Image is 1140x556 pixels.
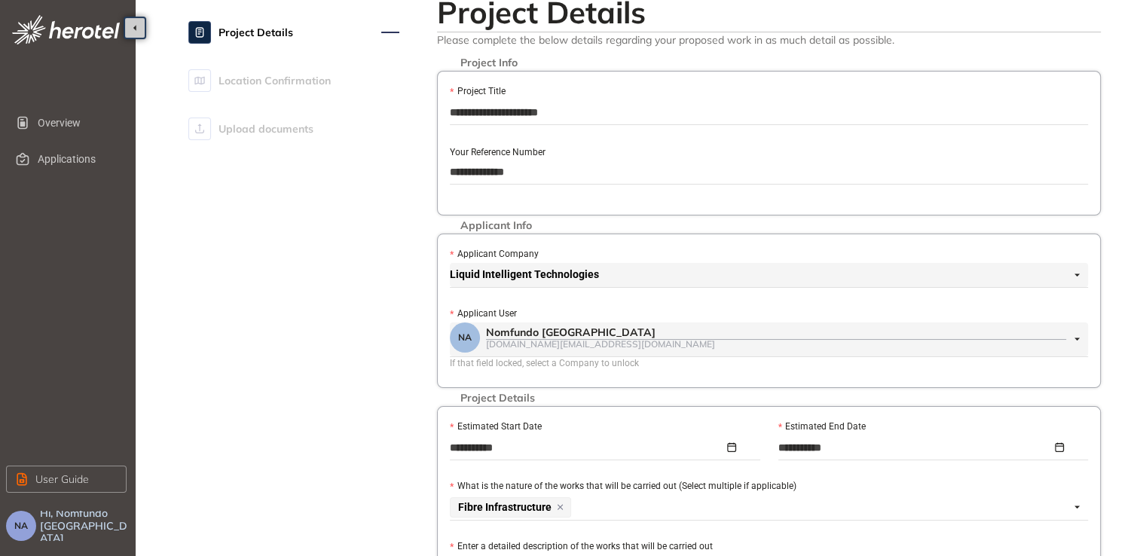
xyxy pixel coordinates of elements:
input: Project Title [450,101,1088,124]
input: Estimated Start Date [450,439,724,456]
span: Project Info [453,57,525,69]
label: Estimated End Date [778,420,866,434]
span: Upload documents [219,114,313,144]
input: Estimated End Date [778,439,1053,456]
span: Project Details [219,17,293,47]
div: If that field locked, select a Company to unlock [450,356,1088,371]
span: Fibre Infrastructure [450,497,571,518]
label: Applicant Company [450,247,538,261]
span: Hi, Nomfundo [GEOGRAPHIC_DATA] [40,507,130,545]
span: Please complete the below details regarding your proposed work in as much detail as possible. [437,32,1101,47]
span: User Guide [35,471,89,487]
div: [DOMAIN_NAME][EMAIL_ADDRESS][DOMAIN_NAME] [486,339,1066,349]
span: NA [14,521,28,531]
span: Project Details [453,392,542,405]
label: What is the nature of the works that will be carried out (Select multiple if applicable) [450,479,796,493]
span: Applicant Info [453,219,539,232]
button: NA [6,511,36,541]
span: Overview [38,108,115,138]
button: User Guide [6,466,127,493]
span: NA [458,332,472,343]
label: Enter a detailed description of the works that will be carried out [450,539,712,554]
input: Your Reference Number [450,160,1088,183]
label: Project Title [450,84,505,99]
label: Applicant User [450,307,516,321]
img: logo [12,15,120,44]
span: Liquid Intelligent Technologies [450,263,1080,287]
div: Nomfundo [GEOGRAPHIC_DATA] [486,326,1066,339]
span: Applications [38,144,115,174]
span: Location Confirmation [219,66,331,96]
span: Fibre Infrastructure [458,502,552,513]
label: Estimated Start Date [450,420,541,434]
label: Your Reference Number [450,145,546,160]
